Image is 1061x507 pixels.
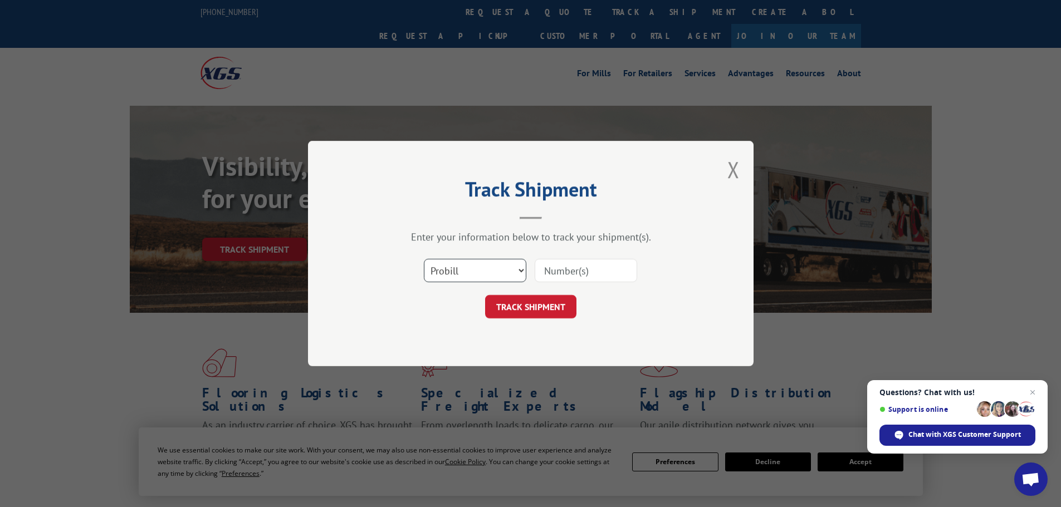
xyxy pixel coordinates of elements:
[879,388,1035,397] span: Questions? Chat with us!
[879,405,973,414] span: Support is online
[908,430,1021,440] span: Chat with XGS Customer Support
[879,425,1035,446] div: Chat with XGS Customer Support
[1014,462,1048,496] div: Open chat
[535,259,637,282] input: Number(s)
[1026,386,1039,399] span: Close chat
[485,295,576,318] button: TRACK SHIPMENT
[727,155,740,184] button: Close modal
[364,181,698,203] h2: Track Shipment
[364,230,698,243] div: Enter your information below to track your shipment(s).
